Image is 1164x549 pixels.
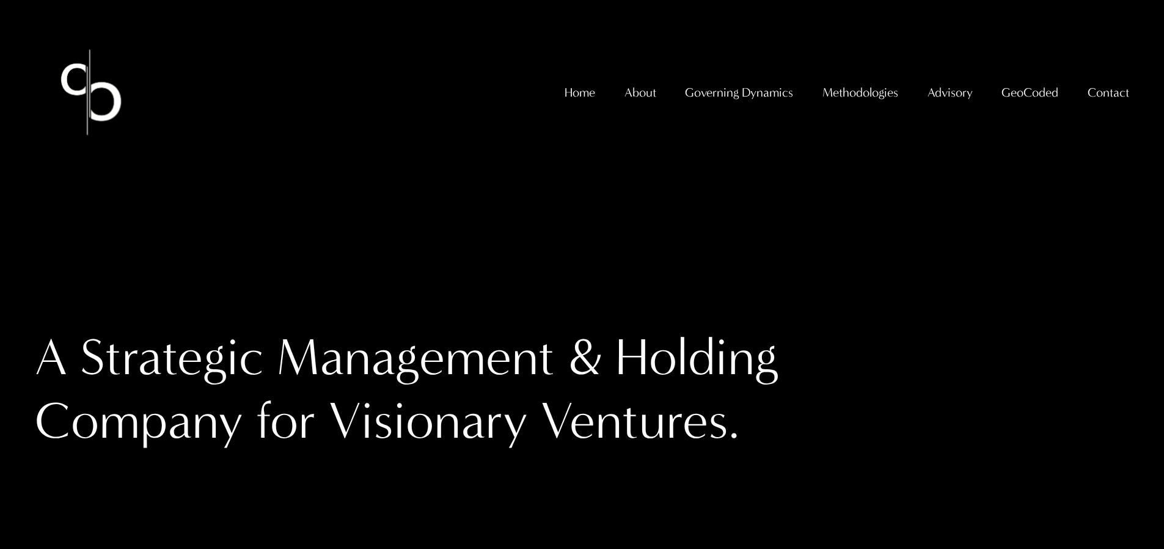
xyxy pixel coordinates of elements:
[1088,80,1129,105] a: folder dropdown
[928,80,973,105] a: folder dropdown
[685,80,793,105] a: folder dropdown
[1088,81,1129,104] span: Contact
[565,80,595,105] a: Home
[624,80,656,105] a: folder dropdown
[928,81,973,104] span: Advisory
[624,81,656,104] span: About
[35,326,855,453] h1: A Strategic Management & Holding Company for Visionary Ventures.
[1001,80,1058,105] a: folder dropdown
[685,81,793,104] span: Governing Dynamics
[822,80,898,105] a: folder dropdown
[35,36,147,149] img: Christopher Sanchez &amp; Co.
[822,81,898,104] span: Methodologies
[1001,81,1058,104] span: GeoCoded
